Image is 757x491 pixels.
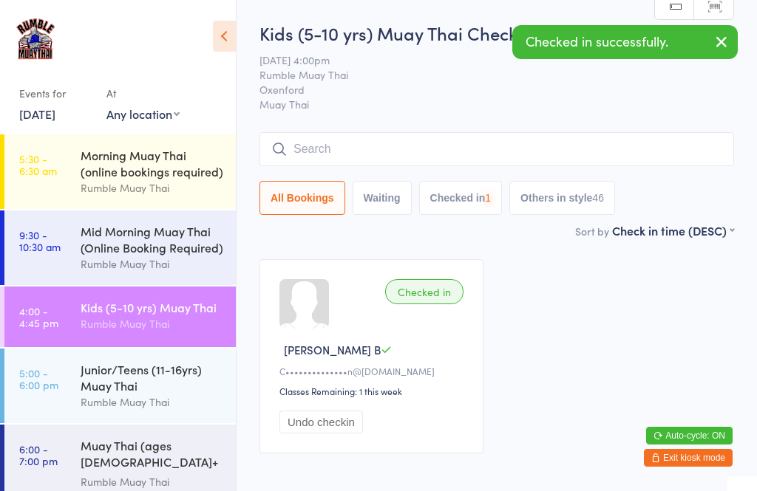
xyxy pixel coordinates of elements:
div: Checked in successfully. [512,25,738,59]
div: Kids (5-10 yrs) Muay Thai [81,299,223,315]
span: Oxenford [259,82,711,97]
div: Events for [19,81,92,106]
button: Exit kiosk mode [644,449,733,467]
a: 4:00 -4:45 pmKids (5-10 yrs) Muay ThaiRumble Muay Thai [4,286,236,347]
input: Search [259,132,734,166]
div: Morning Muay Thai (online bookings required) [81,147,223,179]
button: Waiting [353,181,412,215]
div: Rumble Muay Thai [81,315,223,332]
button: All Bookings [259,181,345,215]
span: Rumble Muay Thai [259,67,711,82]
span: Muay Thai [259,97,734,111]
div: Junior/Teens (11-16yrs) Muay Thai [81,361,223,394]
div: Rumble Muay Thai [81,179,223,196]
button: Auto-cycle: ON [646,427,733,444]
time: 6:00 - 7:00 pm [19,443,58,467]
span: [PERSON_NAME] B [284,342,381,357]
time: 5:00 - 6:00 pm [19,367,58,391]
a: 5:30 -6:30 amMorning Muay Thai (online bookings required)Rumble Muay Thai [4,134,236,209]
a: [DATE] [19,106,55,122]
a: 5:00 -6:00 pmJunior/Teens (11-16yrs) Muay ThaiRumble Muay Thai [4,348,236,423]
span: [DATE] 4:00pm [259,52,711,67]
time: 9:30 - 10:30 am [19,229,61,253]
button: Undo checkin [279,411,363,433]
div: At [106,81,180,106]
time: 4:00 - 4:45 pm [19,305,58,329]
div: Mid Morning Muay Thai (Online Booking Required) [81,223,223,255]
button: Checked in1 [419,181,503,215]
div: Muay Thai (ages [DEMOGRAPHIC_DATA]+ yrs) [81,437,223,473]
img: Rumble Muay Thai [15,11,56,66]
div: Any location [106,106,180,122]
div: Checked in [385,279,464,304]
div: Classes Remaining: 1 this week [279,385,468,397]
div: Rumble Muay Thai [81,255,223,272]
div: 1 [485,192,491,204]
div: Check in time (DESC) [612,222,734,238]
div: Rumble Muay Thai [81,473,223,490]
div: C••••••••••••••n@[DOMAIN_NAME] [279,365,468,377]
div: 46 [592,192,604,204]
time: 5:30 - 6:30 am [19,153,57,176]
h2: Kids (5-10 yrs) Muay Thai Check-in [259,21,734,45]
a: 9:30 -10:30 amMid Morning Muay Thai (Online Booking Required)Rumble Muay Thai [4,210,236,285]
label: Sort by [575,224,609,238]
button: Others in style46 [509,181,615,215]
div: Rumble Muay Thai [81,394,223,411]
